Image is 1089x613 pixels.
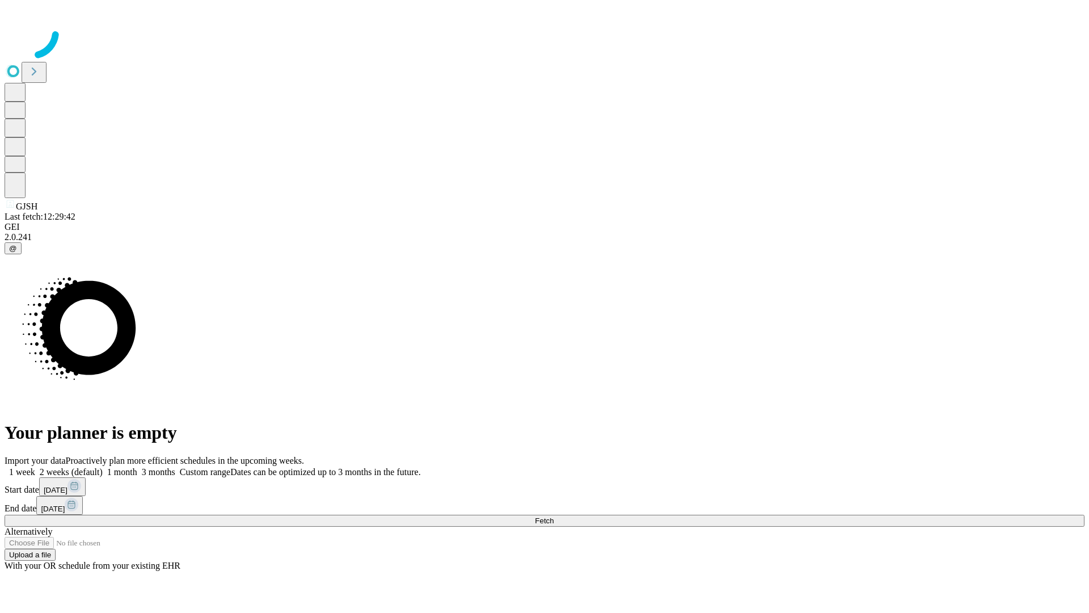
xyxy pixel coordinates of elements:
[5,527,52,536] span: Alternatively
[5,242,22,254] button: @
[230,467,420,477] span: Dates can be optimized up to 3 months in the future.
[9,467,35,477] span: 1 week
[5,222,1084,232] div: GEI
[39,477,86,496] button: [DATE]
[5,515,1084,527] button: Fetch
[180,467,230,477] span: Custom range
[142,467,175,477] span: 3 months
[5,456,66,465] span: Import your data
[5,549,56,561] button: Upload a file
[5,561,180,570] span: With your OR schedule from your existing EHR
[5,496,1084,515] div: End date
[107,467,137,477] span: 1 month
[5,212,75,221] span: Last fetch: 12:29:42
[36,496,83,515] button: [DATE]
[40,467,103,477] span: 2 weeks (default)
[9,244,17,253] span: @
[16,201,37,211] span: GJSH
[535,517,554,525] span: Fetch
[44,486,67,494] span: [DATE]
[66,456,304,465] span: Proactively plan more efficient schedules in the upcoming weeks.
[5,232,1084,242] div: 2.0.241
[5,422,1084,443] h1: Your planner is empty
[41,505,65,513] span: [DATE]
[5,477,1084,496] div: Start date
